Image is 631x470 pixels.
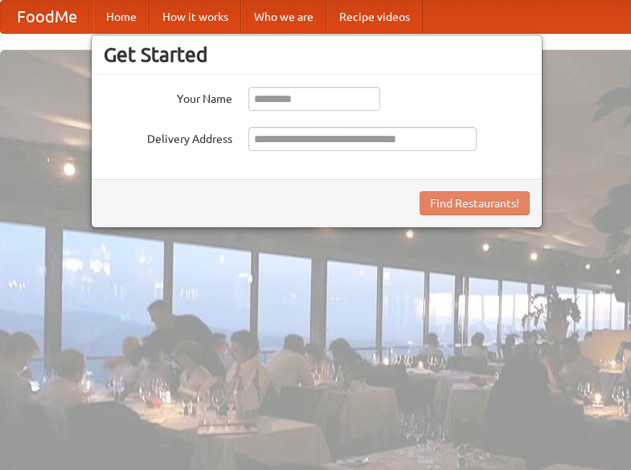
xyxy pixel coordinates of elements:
[104,127,232,147] label: Delivery Address
[420,191,530,215] button: Find Restaurants!
[93,1,150,33] a: Home
[1,1,93,33] a: FoodMe
[104,43,530,67] h3: Get Started
[326,1,423,33] a: Recipe videos
[104,87,232,107] label: Your Name
[150,1,241,33] a: How it works
[241,1,326,33] a: Who we are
